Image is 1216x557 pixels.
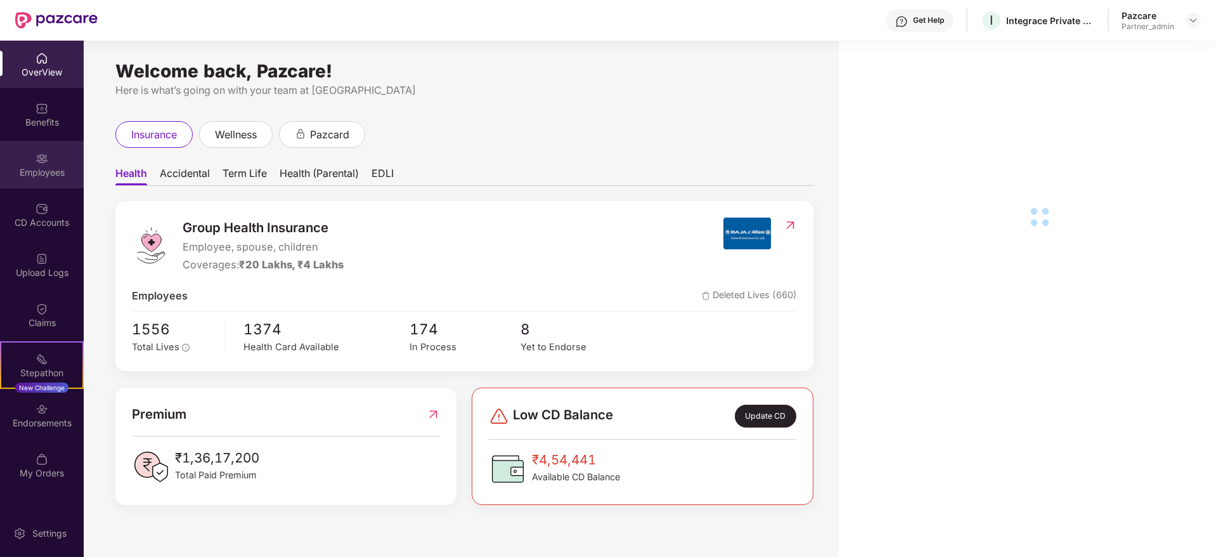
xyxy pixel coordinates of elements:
div: Integrace Private Limited [1006,15,1095,27]
span: info-circle [182,344,190,351]
img: deleteIcon [702,292,710,300]
span: pazcard [310,127,349,143]
span: Total Lives [132,341,179,353]
div: New Challenge [15,383,68,393]
img: New Pazcare Logo [15,12,98,29]
img: insurerIcon [723,218,771,249]
img: svg+xml;base64,PHN2ZyBpZD0iSG9tZSIgeG1sbnM9Imh0dHA6Ly93d3cudzMub3JnLzIwMDAvc3ZnIiB3aWR0aD0iMjAiIG... [36,52,48,65]
span: 174 [410,318,521,341]
img: logo [132,226,170,265]
div: Pazcare [1122,10,1174,22]
span: Employee, spouse, children [183,239,344,256]
img: svg+xml;base64,PHN2ZyBpZD0iRHJvcGRvd24tMzJ4MzIiIHhtbG5zPSJodHRwOi8vd3d3LnczLm9yZy8yMDAwL3N2ZyIgd2... [1188,15,1198,25]
div: Yet to Endorse [521,340,631,355]
span: Employees [132,288,188,305]
span: Total Paid Premium [175,468,259,482]
img: RedirectIcon [784,219,797,232]
span: Health (Parental) [280,167,359,185]
span: Accidental [160,167,210,185]
div: animation [295,128,306,140]
div: Update CD [735,405,796,428]
img: svg+xml;base64,PHN2ZyBpZD0iQ2xhaW0iIHhtbG5zPSJodHRwOi8vd3d3LnczLm9yZy8yMDAwL3N2ZyIgd2lkdGg9IjIwIi... [36,303,48,315]
span: Term Life [223,167,267,185]
img: svg+xml;base64,PHN2ZyBpZD0iSGVscC0zMngzMiIgeG1sbnM9Imh0dHA6Ly93d3cudzMub3JnLzIwMDAvc3ZnIiB3aWR0aD... [895,15,908,28]
img: PaidPremiumIcon [132,448,170,486]
img: svg+xml;base64,PHN2ZyB4bWxucz0iaHR0cDovL3d3dy53My5vcmcvMjAwMC9zdmciIHdpZHRoPSIyMSIgaGVpZ2h0PSIyMC... [36,353,48,365]
div: Get Help [913,15,944,25]
img: svg+xml;base64,PHN2ZyBpZD0iVXBsb2FkX0xvZ3MiIGRhdGEtbmFtZT0iVXBsb2FkIExvZ3MiIHhtbG5zPSJodHRwOi8vd3... [36,252,48,265]
span: EDLI [372,167,394,185]
span: 1374 [243,318,410,341]
span: Health [115,167,147,185]
div: Welcome back, Pazcare! [115,66,813,76]
div: Partner_admin [1122,22,1174,32]
div: Settings [29,527,70,540]
img: svg+xml;base64,PHN2ZyBpZD0iRGFuZ2VyLTMyeDMyIiB4bWxucz0iaHR0cDovL3d3dy53My5vcmcvMjAwMC9zdmciIHdpZH... [489,406,509,426]
div: Health Card Available [243,340,410,355]
img: svg+xml;base64,PHN2ZyBpZD0iQ0RfQWNjb3VudHMiIGRhdGEtbmFtZT0iQ0QgQWNjb3VudHMiIHhtbG5zPSJodHRwOi8vd3... [36,202,48,215]
img: svg+xml;base64,PHN2ZyBpZD0iU2V0dGluZy0yMHgyMCIgeG1sbnM9Imh0dHA6Ly93d3cudzMub3JnLzIwMDAvc3ZnIiB3aW... [13,527,26,540]
div: Here is what’s going on with your team at [GEOGRAPHIC_DATA] [115,82,813,98]
span: Deleted Lives (660) [702,288,797,305]
span: Premium [132,404,186,424]
img: svg+xml;base64,PHN2ZyBpZD0iRW1wbG95ZWVzIiB4bWxucz0iaHR0cDovL3d3dy53My5vcmcvMjAwMC9zdmciIHdpZHRoPS... [36,152,48,165]
span: 8 [521,318,631,341]
span: I [990,13,993,28]
span: ₹20 Lakhs, ₹4 Lakhs [239,258,344,271]
span: ₹4,54,441 [532,450,620,470]
img: svg+xml;base64,PHN2ZyBpZD0iTXlfT3JkZXJzIiBkYXRhLW5hbWU9Ik15IE9yZGVycyIgeG1sbnM9Imh0dHA6Ly93d3cudz... [36,453,48,466]
div: Stepathon [1,367,82,379]
img: RedirectIcon [427,404,440,424]
img: svg+xml;base64,PHN2ZyBpZD0iRW5kb3JzZW1lbnRzIiB4bWxucz0iaHR0cDovL3d3dy53My5vcmcvMjAwMC9zdmciIHdpZH... [36,403,48,416]
span: Group Health Insurance [183,218,344,238]
span: insurance [131,127,177,143]
div: Coverages: [183,257,344,273]
span: 1556 [132,318,215,341]
img: svg+xml;base64,PHN2ZyBpZD0iQmVuZWZpdHMiIHhtbG5zPSJodHRwOi8vd3d3LnczLm9yZy8yMDAwL3N2ZyIgd2lkdGg9Ij... [36,102,48,115]
span: ₹1,36,17,200 [175,448,259,468]
img: CDBalanceIcon [489,450,527,488]
div: In Process [410,340,521,355]
span: Low CD Balance [513,405,613,428]
span: wellness [215,127,257,143]
span: Available CD Balance [532,470,620,484]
